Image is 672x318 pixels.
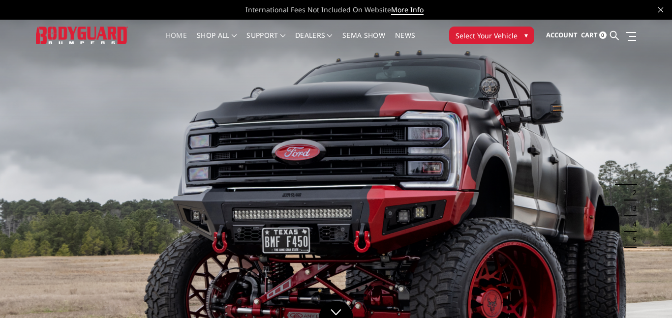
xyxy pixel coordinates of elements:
span: Select Your Vehicle [456,30,518,41]
a: More Info [391,5,424,15]
span: Account [546,30,578,39]
a: shop all [197,32,237,51]
a: Support [246,32,285,51]
a: Click to Down [319,301,353,318]
button: 5 of 5 [627,232,637,248]
a: Cart 0 [581,22,607,49]
span: Cart [581,30,598,39]
button: 3 of 5 [627,201,637,216]
a: News [395,32,415,51]
button: 2 of 5 [627,185,637,201]
a: Dealers [295,32,333,51]
a: Account [546,22,578,49]
button: 4 of 5 [627,216,637,232]
span: 0 [599,31,607,39]
span: ▾ [524,30,528,40]
a: Home [166,32,187,51]
a: SEMA Show [342,32,385,51]
button: 1 of 5 [627,169,637,185]
button: Select Your Vehicle [449,27,534,44]
img: BODYGUARD BUMPERS [36,27,128,45]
